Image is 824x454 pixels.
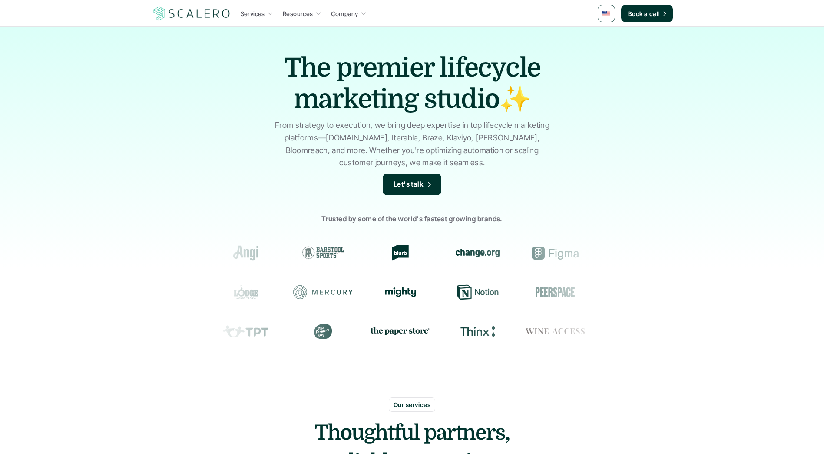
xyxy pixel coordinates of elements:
p: Company [331,9,358,18]
div: Figma [525,245,585,261]
h1: The premier lifecycle marketing studio✨ [260,52,564,115]
div: Mighty Networks [371,287,430,297]
p: Book a call [628,9,660,18]
div: Prose [602,324,662,339]
div: Lodge Cast Iron [216,284,276,300]
a: Scalero company logo [152,6,232,21]
div: Blurb [371,245,430,261]
a: Book a call [621,5,673,22]
div: Wine Access [525,324,585,339]
div: Angi [216,245,276,261]
img: the paper store [371,326,430,337]
img: Groome [612,248,653,258]
p: Resources [283,9,313,18]
div: Teachers Pay Teachers [216,324,276,339]
div: Barstool [293,245,353,261]
p: Let's talk [394,179,424,190]
div: Notion [448,284,508,300]
img: Scalero company logo [152,5,232,22]
div: Thinx [448,324,508,339]
div: Mercury [293,284,353,300]
div: Peerspace [525,284,585,300]
p: From strategy to execution, we bring deep expertise in top lifecycle marketing platforms—[DOMAIN_... [271,119,553,169]
div: The Farmer's Dog [293,324,353,339]
iframe: gist-messenger-bubble-iframe [794,424,815,445]
p: Our services [394,400,430,409]
a: Let's talk [383,174,442,195]
p: Services [241,9,265,18]
div: change.org [448,245,508,261]
div: Resy [602,284,662,300]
